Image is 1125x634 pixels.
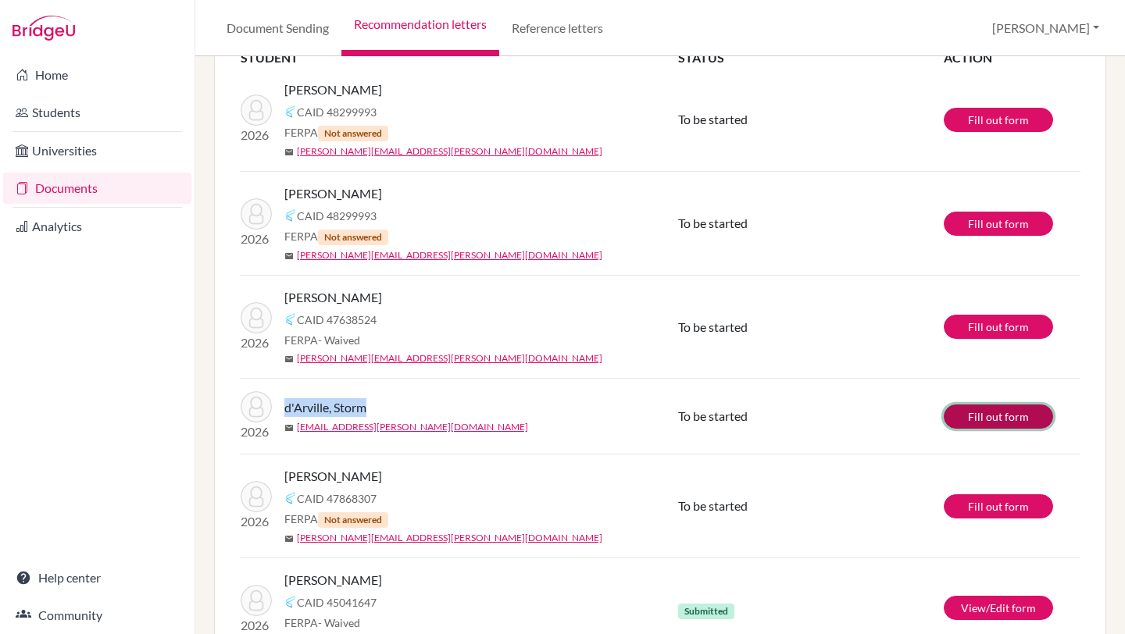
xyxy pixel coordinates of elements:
[318,512,388,528] span: Not answered
[318,230,388,245] span: Not answered
[677,48,943,68] th: STATUS
[284,80,382,99] span: [PERSON_NAME]
[284,614,360,631] span: FERPA
[318,126,388,141] span: Not answered
[284,228,388,245] span: FERPA
[3,562,191,593] a: Help center
[297,208,377,224] span: CAID 48299993
[284,423,294,433] span: mail
[284,398,366,417] span: d'Arville, Storm
[284,124,388,141] span: FERPA
[3,600,191,631] a: Community
[241,585,272,616] img: Mendez, Francisco
[284,148,294,157] span: mail
[284,571,382,589] span: [PERSON_NAME]
[284,492,297,504] img: Common App logo
[284,288,382,307] span: [PERSON_NAME]
[241,94,272,126] img: Guerra, Jeremiah
[297,531,602,545] a: [PERSON_NAME][EMAIL_ADDRESS][PERSON_NAME][DOMAIN_NAME]
[678,498,748,513] span: To be started
[943,48,1080,68] th: ACTION
[284,467,382,486] span: [PERSON_NAME]
[3,59,191,91] a: Home
[297,248,602,262] a: [PERSON_NAME][EMAIL_ADDRESS][PERSON_NAME][DOMAIN_NAME]
[297,351,602,365] a: [PERSON_NAME][EMAIL_ADDRESS][PERSON_NAME][DOMAIN_NAME]
[241,422,272,441] p: 2026
[284,209,297,222] img: Common App logo
[3,173,191,204] a: Documents
[678,215,748,230] span: To be started
[284,184,382,203] span: [PERSON_NAME]
[241,230,272,248] p: 2026
[241,512,272,531] p: 2026
[241,126,272,144] p: 2026
[944,315,1053,339] a: Fill out form
[241,198,272,230] img: Guerra, Jeremiah
[241,333,272,352] p: 2026
[297,144,602,158] a: [PERSON_NAME][EMAIL_ADDRESS][PERSON_NAME][DOMAIN_NAME]
[678,408,748,423] span: To be started
[318,616,360,629] span: - Waived
[297,490,377,507] span: CAID 47868307
[678,112,748,126] span: To be started
[284,511,388,528] span: FERPA
[284,534,294,543] span: mail
[284,332,360,348] span: FERPA
[944,596,1053,620] a: View/Edit form
[944,494,1053,518] a: Fill out form
[944,404,1053,429] a: Fill out form
[944,212,1053,236] a: Fill out form
[3,135,191,166] a: Universities
[297,104,377,120] span: CAID 48299993
[3,211,191,242] a: Analytics
[241,391,272,422] img: d'Arville, Storm
[297,420,528,434] a: [EMAIL_ADDRESS][PERSON_NAME][DOMAIN_NAME]
[944,108,1053,132] a: Fill out form
[297,594,377,611] span: CAID 45041647
[985,13,1106,43] button: [PERSON_NAME]
[241,302,272,333] img: ruiz, manuel
[678,319,748,334] span: To be started
[240,48,677,68] th: STUDENT
[284,596,297,608] img: Common App logo
[284,105,297,118] img: Common App logo
[241,481,272,512] img: Dorsett, Christopher
[3,97,191,128] a: Students
[284,251,294,261] span: mail
[12,16,75,41] img: Bridge-U
[284,354,294,364] span: mail
[678,604,734,619] span: Submitted
[297,312,377,328] span: CAID 47638524
[284,313,297,326] img: Common App logo
[318,333,360,347] span: - Waived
